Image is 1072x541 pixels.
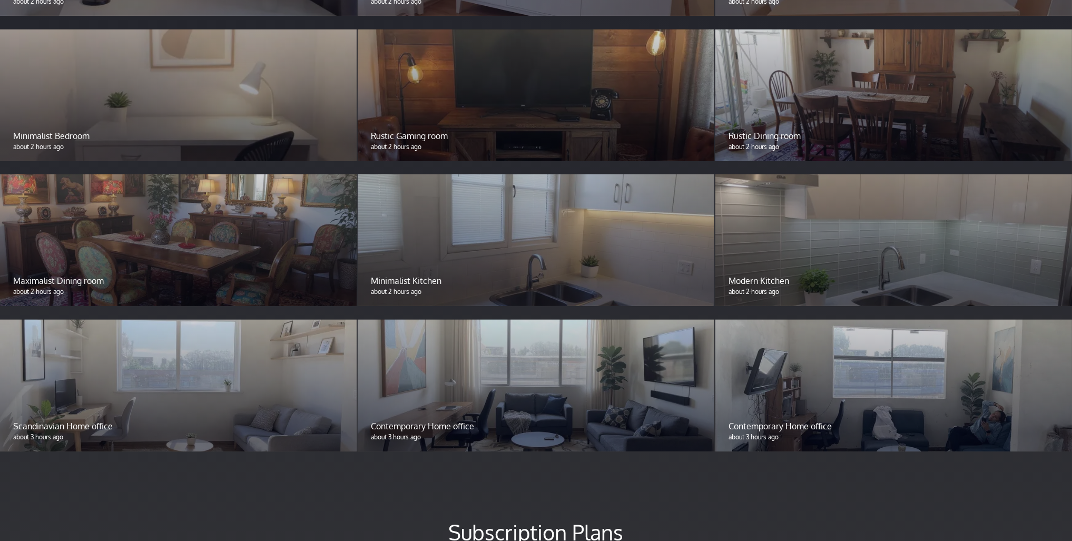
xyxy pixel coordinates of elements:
p: about 2 hours ago [13,142,343,152]
p: about 3 hours ago [729,432,1059,442]
p: about 3 hours ago [371,432,701,442]
p: Minimalist Kitchen [371,274,701,287]
p: Rustic Dining room [729,130,1059,142]
p: about 2 hours ago [13,287,343,297]
p: about 3 hours ago [13,432,343,442]
p: Minimalist Bedroom [13,130,343,142]
p: Modern Kitchen [729,274,1059,287]
p: Rustic Gaming room [371,130,701,142]
p: about 2 hours ago [729,287,1059,297]
p: Contemporary Home office [729,420,1059,432]
p: Contemporary Home office [371,420,701,432]
p: Maximalist Dining room [13,274,343,287]
p: about 2 hours ago [371,287,701,297]
p: about 2 hours ago [729,142,1059,152]
p: Scandinavian Home office [13,420,343,432]
p: about 2 hours ago [371,142,701,152]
